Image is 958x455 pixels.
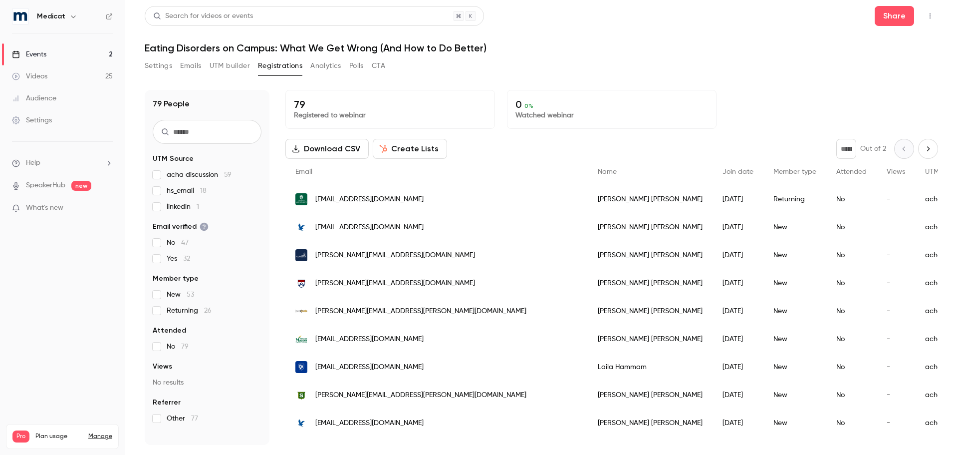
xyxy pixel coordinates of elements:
[153,98,190,110] h1: 79 People
[588,269,713,297] div: [PERSON_NAME] [PERSON_NAME]
[713,325,763,353] div: [DATE]
[826,409,877,437] div: No
[167,170,232,180] span: acha discussion
[877,353,915,381] div: -
[877,381,915,409] div: -
[167,414,198,424] span: Other
[153,326,186,336] span: Attended
[200,187,207,194] span: 18
[877,297,915,325] div: -
[713,409,763,437] div: [DATE]
[836,168,867,175] span: Attended
[294,110,486,120] p: Registered to webinar
[295,277,307,289] img: upenn.edu
[181,343,189,350] span: 79
[12,115,52,125] div: Settings
[181,239,189,246] span: 47
[588,185,713,213] div: [PERSON_NAME] [PERSON_NAME]
[315,278,475,289] span: [PERSON_NAME][EMAIL_ADDRESS][DOMAIN_NAME]
[37,11,65,21] h6: Medicat
[295,305,307,317] img: centre.edu
[826,269,877,297] div: No
[153,154,261,424] section: facet-groups
[588,381,713,409] div: [PERSON_NAME] [PERSON_NAME]
[71,181,91,191] span: new
[26,158,40,168] span: Help
[875,6,914,26] button: Share
[197,203,199,210] span: 1
[713,241,763,269] div: [DATE]
[877,269,915,297] div: -
[145,42,938,54] h1: Eating Disorders on Campus: What We Get Wrong (And How to Do Better)
[349,58,364,74] button: Polls
[295,333,307,345] img: gmu.edu
[713,381,763,409] div: [DATE]
[713,185,763,213] div: [DATE]
[763,353,826,381] div: New
[315,390,526,401] span: [PERSON_NAME][EMAIL_ADDRESS][PERSON_NAME][DOMAIN_NAME]
[167,238,189,248] span: No
[826,325,877,353] div: No
[191,415,198,422] span: 77
[524,102,533,109] span: 0 %
[315,334,424,345] span: [EMAIL_ADDRESS][DOMAIN_NAME]
[372,58,385,74] button: CTA
[180,58,201,74] button: Emails
[713,297,763,325] div: [DATE]
[588,353,713,381] div: Laila Hammam
[315,306,526,317] span: [PERSON_NAME][EMAIL_ADDRESS][PERSON_NAME][DOMAIN_NAME]
[315,418,424,429] span: [EMAIL_ADDRESS][DOMAIN_NAME]
[12,71,47,81] div: Videos
[722,168,753,175] span: Join date
[204,307,212,314] span: 26
[12,158,113,168] li: help-dropdown-opener
[315,194,424,205] span: [EMAIL_ADDRESS][DOMAIN_NAME]
[295,389,307,401] img: selu.edu
[295,417,307,429] img: erau.edu
[826,381,877,409] div: No
[773,168,816,175] span: Member type
[12,431,29,443] span: Pro
[167,186,207,196] span: hs_email
[763,185,826,213] div: Returning
[167,254,190,264] span: Yes
[887,168,905,175] span: Views
[918,139,938,159] button: Next page
[294,98,486,110] p: 79
[763,269,826,297] div: New
[763,325,826,353] div: New
[515,110,708,120] p: Watched webinar
[88,433,112,441] a: Manage
[295,221,307,233] img: erau.edu
[35,433,82,441] span: Plan usage
[167,202,199,212] span: linkedin
[598,168,617,175] span: Name
[877,185,915,213] div: -
[588,297,713,325] div: [PERSON_NAME] [PERSON_NAME]
[167,306,212,316] span: Returning
[210,58,250,74] button: UTM builder
[153,11,253,21] div: Search for videos or events
[295,193,307,205] img: umo.edu
[826,297,877,325] div: No
[224,171,232,178] span: 59
[826,213,877,241] div: No
[153,222,209,232] span: Email verified
[153,154,194,164] span: UTM Source
[763,241,826,269] div: New
[713,213,763,241] div: [DATE]
[12,8,28,24] img: Medicat
[373,139,447,159] button: Create Lists
[153,274,199,284] span: Member type
[295,361,307,373] img: unh.edu
[588,325,713,353] div: [PERSON_NAME] [PERSON_NAME]
[26,180,65,191] a: SpeakerHub
[588,241,713,269] div: [PERSON_NAME] [PERSON_NAME]
[187,291,194,298] span: 53
[713,353,763,381] div: [DATE]
[295,249,307,261] img: gonzaga.edu
[315,362,424,373] span: [EMAIL_ADDRESS][DOMAIN_NAME]
[826,353,877,381] div: No
[183,255,190,262] span: 32
[877,409,915,437] div: -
